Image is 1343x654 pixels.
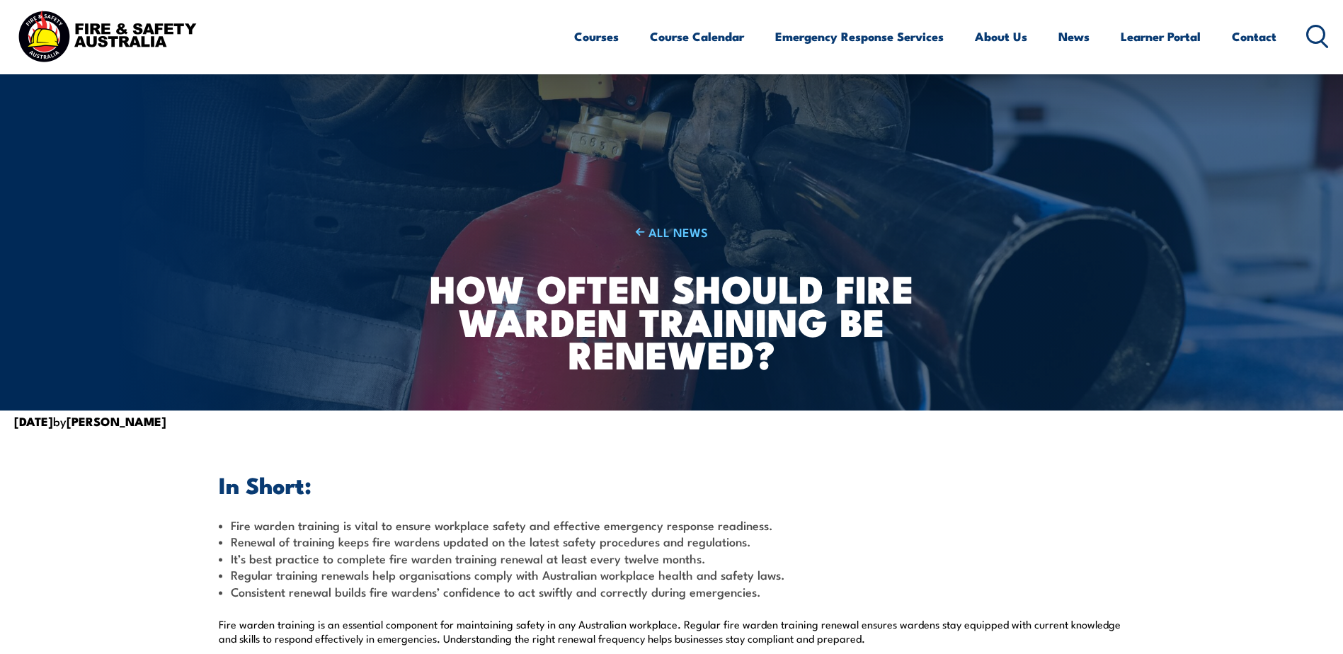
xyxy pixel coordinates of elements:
[1058,18,1090,55] a: News
[975,18,1027,55] a: About Us
[1232,18,1276,55] a: Contact
[219,466,312,502] span: In Short:
[67,412,166,430] strong: [PERSON_NAME]
[219,616,1121,646] span: Fire warden training is an essential component for maintaining safety in any Australian workplace...
[231,516,773,534] span: Fire warden training is vital to ensure workplace safety and effective emergency response readiness.
[231,549,706,567] span: It’s best practice to complete fire warden training renewal at least every twelve months.
[231,583,761,600] span: Consistent renewal builds fire wardens’ confidence to act swiftly and correctly during emergencies.
[393,224,950,240] a: ALL NEWS
[231,532,751,550] span: Renewal of training keeps fire wardens updated on the latest safety procedures and regulations.
[393,271,950,370] h1: How Often Should Fire Warden Training Be Renewed?
[1121,18,1201,55] a: Learner Portal
[14,412,166,430] span: by
[775,18,944,55] a: Emergency Response Services
[650,18,744,55] a: Course Calendar
[14,412,53,430] strong: [DATE]
[231,566,785,583] span: Regular training renewals help organisations comply with Australian workplace health and safety l...
[574,18,619,55] a: Courses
